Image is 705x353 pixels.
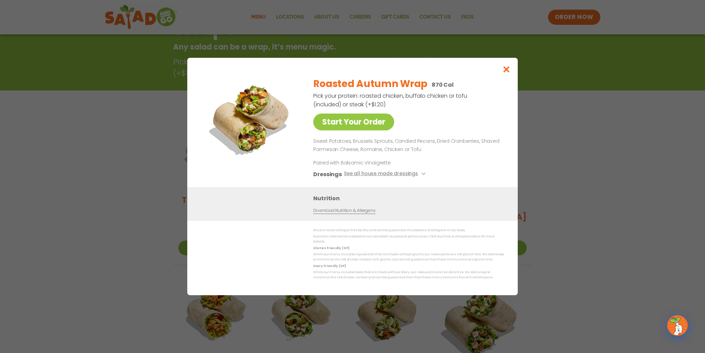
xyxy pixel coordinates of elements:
p: While our menu includes ingredients that are made without gluten, our restaurants are not gluten ... [313,252,504,263]
img: Featured product photo for Roasted Autumn Wrap [203,72,299,168]
p: Pick your protein: roasted chicken, buffalo chicken or tofu (included) or steak (+$1.20) [313,92,468,109]
p: Nutrition information is based on our standard recipes and portion sizes. Click Nutrition & Aller... [313,234,504,245]
button: Close modal [495,58,518,81]
a: Download Nutrition & Allergens [313,207,375,214]
button: See all house made dressings [344,170,428,179]
h2: Roasted Autumn Wrap [313,77,428,91]
h3: Dressings [313,170,342,179]
p: Sweet Potatoes, Brussels Sprouts, Candied Pecans, Dried Cranberries, Shaved Parmesan Cheese, Roma... [313,137,501,154]
p: We are not an allergen free facility and cannot guarantee the absence of allergens in our foods. [313,228,504,233]
a: Start Your Order [313,114,394,130]
strong: Gluten Friendly (GF) [313,246,349,250]
strong: Dairy Friendly (DF) [313,264,346,268]
p: Paired with Balsamic Vinaigrette [313,159,441,167]
img: wpChatIcon [668,316,687,335]
p: 870 Cal [432,81,454,89]
p: While our menu includes foods that are made without dairy, our restaurants are not dairy free. We... [313,270,504,280]
h3: Nutrition [313,194,507,203]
